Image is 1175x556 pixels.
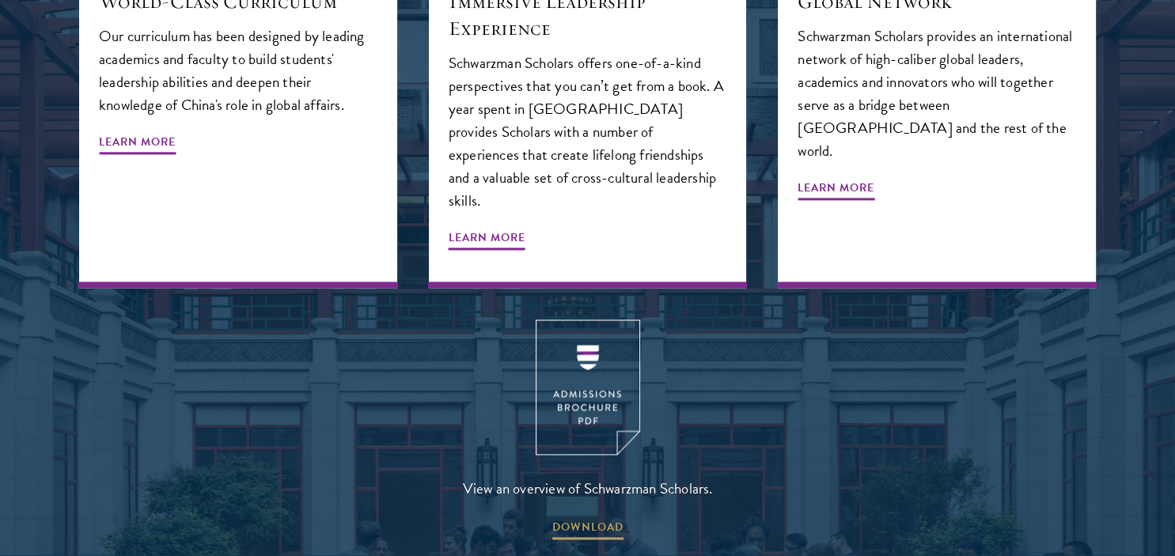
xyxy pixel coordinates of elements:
p: Our curriculum has been designed by leading academics and faculty to build students' leadership a... [99,25,377,117]
span: DOWNLOAD [552,518,624,543]
p: Schwarzman Scholars offers one-of-a-kind perspectives that you can’t get from a book. A year spen... [449,52,727,213]
a: View an overview of Schwarzman Scholars. DOWNLOAD [463,320,713,543]
span: Learn More [798,179,874,203]
span: Learn More [449,229,525,253]
p: Schwarzman Scholars provides an international network of high-caliber global leaders, academics a... [798,25,1076,163]
span: Learn More [99,133,176,157]
span: View an overview of Schwarzman Scholars. [463,476,713,502]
